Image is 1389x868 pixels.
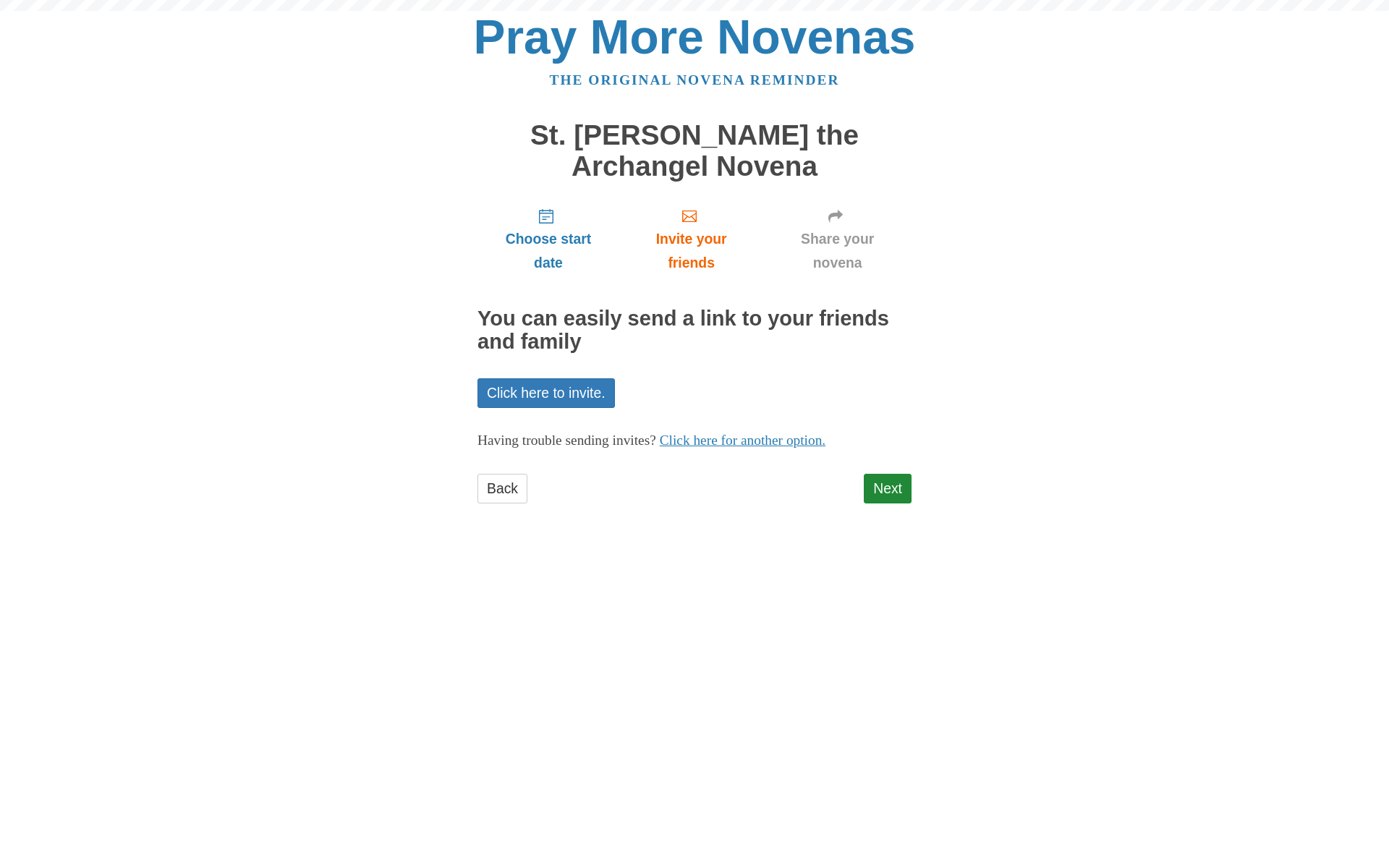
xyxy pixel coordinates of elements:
[864,474,912,503] a: Next
[477,307,912,354] h2: You can easily send a link to your friends and family
[634,227,749,275] span: Invite your friends
[474,10,916,64] a: Pray More Novenas
[477,433,656,448] span: Having trouble sending invites?
[477,196,619,282] a: Choose start date
[550,72,840,88] a: The original novena reminder
[660,433,826,448] a: Click here for another option.
[763,196,912,282] a: Share your novena
[477,474,527,503] a: Back
[778,227,897,275] span: Share your novena
[477,378,615,408] a: Click here to invite.
[619,196,763,282] a: Invite your friends
[477,120,912,182] h1: St. [PERSON_NAME] the Archangel Novena
[492,227,605,275] span: Choose start date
